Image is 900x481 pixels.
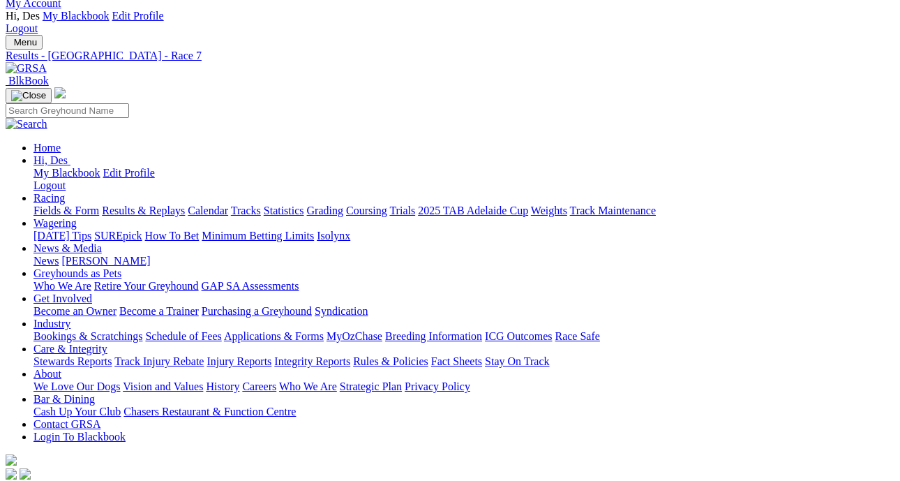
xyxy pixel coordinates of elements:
div: Care & Integrity [33,355,894,368]
div: News & Media [33,255,894,267]
a: 2025 TAB Adelaide Cup [418,205,528,216]
a: Home [33,142,61,154]
a: Vision and Values [123,380,203,392]
a: Applications & Forms [224,330,324,342]
a: Injury Reports [207,355,271,367]
a: Minimum Betting Limits [202,230,314,242]
div: Hi, Des [33,167,894,192]
a: Breeding Information [385,330,482,342]
img: facebook.svg [6,468,17,480]
a: Results & Replays [102,205,185,216]
img: Search [6,118,47,131]
a: We Love Our Dogs [33,380,120,392]
a: Track Maintenance [570,205,656,216]
span: Menu [14,37,37,47]
a: Grading [307,205,343,216]
a: Isolynx [317,230,350,242]
a: Careers [242,380,276,392]
a: Coursing [346,205,387,216]
a: Race Safe [555,330,599,342]
a: Bar & Dining [33,393,95,405]
a: Hi, Des [33,154,70,166]
a: Purchasing a Greyhound [202,305,312,317]
img: Close [11,90,46,101]
a: Track Injury Rebate [114,355,204,367]
a: Calendar [188,205,228,216]
a: Bookings & Scratchings [33,330,142,342]
button: Toggle navigation [6,35,43,50]
img: GRSA [6,62,47,75]
a: GAP SA Assessments [202,280,299,292]
div: Racing [33,205,894,217]
a: Care & Integrity [33,343,107,355]
div: Get Involved [33,305,894,318]
div: Industry [33,330,894,343]
div: Bar & Dining [33,406,894,418]
a: Wagering [33,217,77,229]
a: Who We Are [33,280,91,292]
button: Toggle navigation [6,88,52,103]
a: [DATE] Tips [33,230,91,242]
a: My Blackbook [43,10,110,22]
input: Search [6,103,129,118]
a: Schedule of Fees [145,330,221,342]
span: Hi, Des [33,154,68,166]
a: Login To Blackbook [33,431,126,443]
a: Strategic Plan [340,380,402,392]
a: ICG Outcomes [485,330,552,342]
a: Become an Owner [33,305,117,317]
a: Greyhounds as Pets [33,267,121,279]
div: About [33,380,894,393]
a: Industry [33,318,70,330]
a: Retire Your Greyhound [94,280,199,292]
a: Tracks [231,205,261,216]
a: Edit Profile [112,10,163,22]
a: Who We Are [279,380,337,392]
div: Greyhounds as Pets [33,280,894,293]
a: Get Involved [33,293,92,304]
a: Stewards Reports [33,355,112,367]
img: logo-grsa-white.png [54,87,66,98]
a: SUREpick [94,230,142,242]
img: twitter.svg [20,468,31,480]
span: Hi, Des [6,10,40,22]
a: Weights [531,205,567,216]
a: Fact Sheets [431,355,482,367]
a: Stay On Track [485,355,549,367]
a: Trials [389,205,415,216]
a: News [33,255,59,267]
a: BlkBook [6,75,49,87]
a: Logout [33,179,66,191]
a: Logout [6,22,38,34]
a: My Blackbook [33,167,100,179]
a: Rules & Policies [353,355,428,367]
span: BlkBook [8,75,49,87]
a: About [33,368,61,380]
a: MyOzChase [327,330,382,342]
a: Syndication [315,305,368,317]
a: Cash Up Your Club [33,406,121,417]
a: Results - [GEOGRAPHIC_DATA] - Race 7 [6,50,894,62]
a: Integrity Reports [274,355,350,367]
a: Privacy Policy [405,380,470,392]
a: Racing [33,192,65,204]
div: Wagering [33,230,894,242]
a: Chasers Restaurant & Function Centre [123,406,296,417]
a: Fields & Form [33,205,99,216]
a: Contact GRSA [33,418,100,430]
img: logo-grsa-white.png [6,454,17,466]
a: News & Media [33,242,102,254]
a: [PERSON_NAME] [61,255,150,267]
a: Statistics [264,205,304,216]
a: History [206,380,239,392]
a: Become a Trainer [119,305,199,317]
a: How To Bet [145,230,200,242]
div: My Account [6,10,894,35]
a: Edit Profile [103,167,155,179]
